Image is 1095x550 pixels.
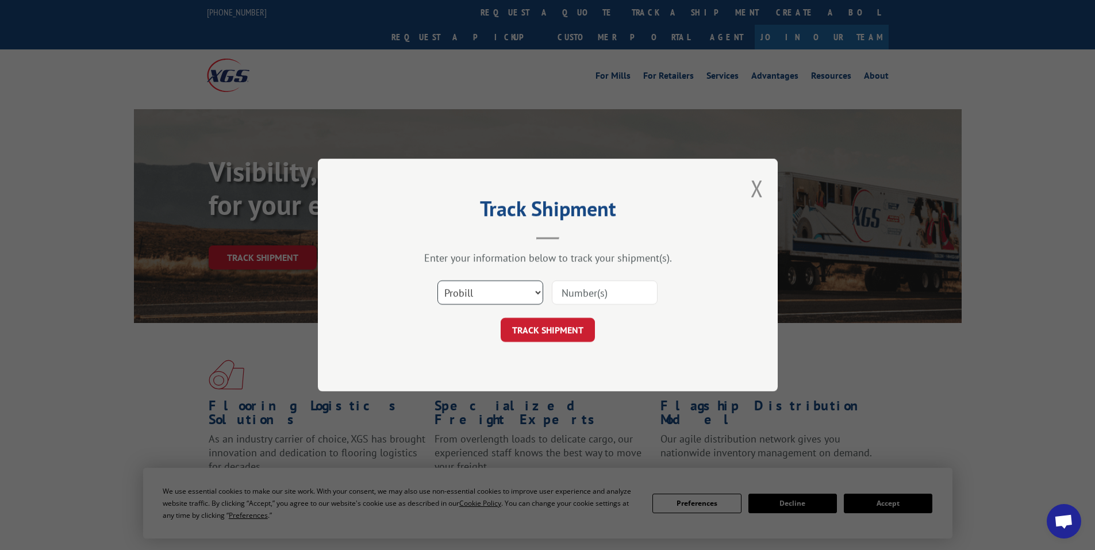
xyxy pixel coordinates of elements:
button: TRACK SHIPMENT [501,318,595,342]
div: Open chat [1047,504,1081,539]
div: Enter your information below to track your shipment(s). [375,251,720,264]
h2: Track Shipment [375,201,720,222]
button: Close modal [751,173,763,203]
input: Number(s) [552,280,658,305]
